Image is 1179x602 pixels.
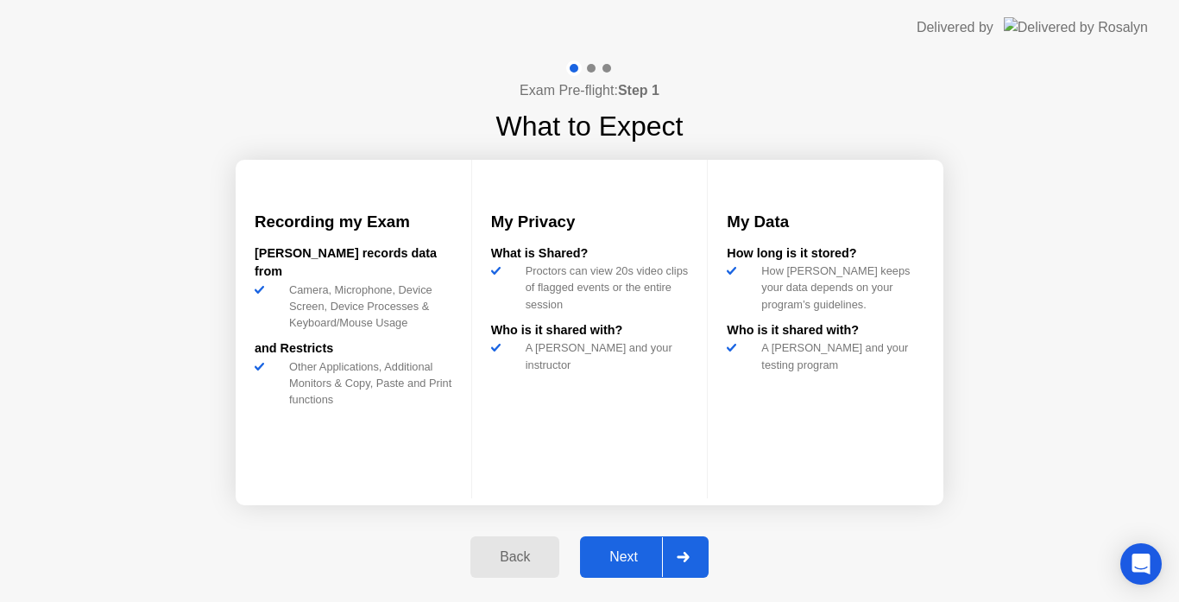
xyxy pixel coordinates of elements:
[618,83,659,98] b: Step 1
[1120,543,1162,585] div: Open Intercom Messenger
[282,282,452,332] div: Camera, Microphone, Device Screen, Device Processes & Keyboard/Mouse Usage
[496,105,684,147] h1: What to Expect
[520,80,659,101] h4: Exam Pre-flight:
[754,339,924,372] div: A [PERSON_NAME] and your testing program
[491,321,689,340] div: Who is it shared with?
[585,549,662,565] div: Next
[470,536,559,578] button: Back
[754,263,924,313] div: How [PERSON_NAME] keeps your data depends on your program’s guidelines.
[917,17,993,38] div: Delivered by
[491,244,689,263] div: What is Shared?
[282,358,452,409] div: Other Applications, Additional Monitors & Copy, Paste and Print functions
[519,263,689,313] div: Proctors can view 20s video clips of flagged events or the entire session
[476,549,554,565] div: Back
[727,244,924,263] div: How long is it stored?
[255,244,452,282] div: [PERSON_NAME] records data from
[580,536,709,578] button: Next
[519,339,689,372] div: A [PERSON_NAME] and your instructor
[1004,17,1148,37] img: Delivered by Rosalyn
[255,339,452,358] div: and Restricts
[727,321,924,340] div: Who is it shared with?
[491,210,689,234] h3: My Privacy
[255,210,452,234] h3: Recording my Exam
[727,210,924,234] h3: My Data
